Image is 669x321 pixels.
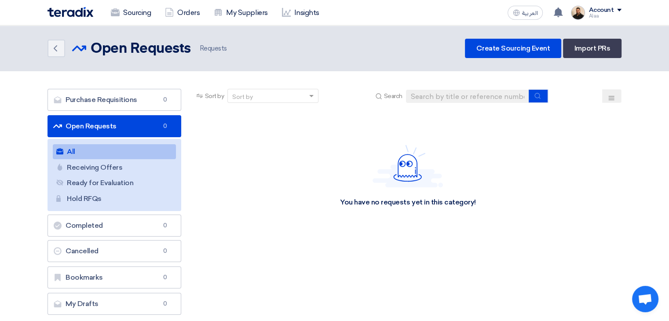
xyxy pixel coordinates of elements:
span: 0 [160,247,170,255]
div: Open chat [632,286,658,312]
span: Sort by [205,91,224,101]
a: Orders [158,3,207,22]
span: 0 [160,299,170,308]
span: 0 [160,273,170,282]
span: العربية [522,10,537,16]
div: Alaa [589,14,621,18]
a: Bookmarks0 [48,266,181,288]
div: You have no requests yet in this category! [340,198,476,207]
span: Search [384,91,402,101]
img: Teradix logo [48,7,93,17]
span: 0 [160,95,170,104]
span: 0 [160,122,170,131]
a: Ready for Evaluation [53,175,176,190]
a: Completed0 [48,215,181,237]
input: Search by title or reference number [406,90,529,103]
h2: Open Requests [91,40,191,58]
img: Hello [373,145,443,187]
span: Requests [198,44,227,54]
a: All [53,144,176,159]
span: 0 [160,221,170,230]
a: Receiving Offers [53,160,176,175]
a: Insights [275,3,326,22]
img: MAA_1717931611039.JPG [571,6,585,20]
a: My Suppliers [207,3,274,22]
div: Account [589,7,614,14]
button: العربية [508,6,543,20]
a: Open Requests0 [48,115,181,137]
a: Import PRs [563,39,621,58]
a: Sourcing [104,3,158,22]
a: Cancelled0 [48,240,181,262]
a: Purchase Requisitions0 [48,89,181,111]
a: My Drafts0 [48,293,181,315]
a: Hold RFQs [53,191,176,206]
div: Sort by [232,92,253,102]
a: Create Sourcing Event [465,39,561,58]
